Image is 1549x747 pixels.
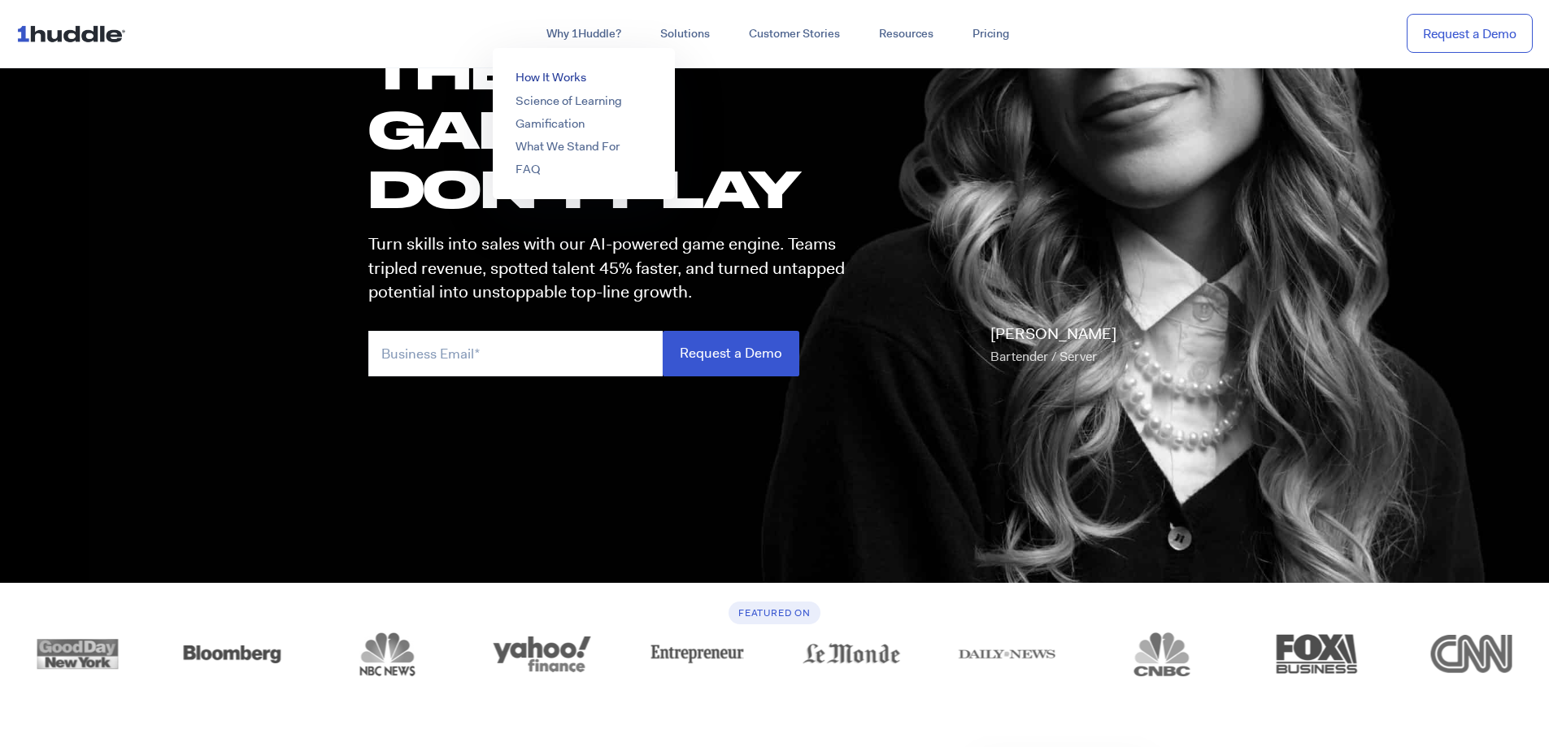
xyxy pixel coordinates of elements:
[20,632,134,676] img: logo_goodday
[465,632,620,676] div: 9 of 12
[516,93,622,109] a: Science of Learning
[1239,632,1395,676] div: 2 of 12
[310,632,465,676] div: 8 of 12
[795,632,909,676] img: logo_lemonde
[1260,632,1373,676] img: logo_fox
[516,138,620,154] a: What We Stand For
[527,20,641,49] a: Why 1Huddle?
[929,632,1085,676] div: 12 of 12
[775,632,930,676] a: logo_lemonde
[729,20,859,49] a: Customer Stories
[640,632,754,676] img: logo_entrepreneur
[368,40,859,219] h1: these GAMES DON'T PLAY
[775,632,930,676] div: 11 of 12
[990,323,1116,368] p: [PERSON_NAME]
[620,632,775,676] a: logo_entrepreneur
[990,348,1097,365] span: Bartender / Server
[859,20,953,49] a: Resources
[1239,632,1395,676] a: logo_fox
[1085,632,1240,676] div: 1 of 12
[16,18,133,49] img: ...
[368,331,663,376] input: Business Email*
[310,632,465,676] a: logo_nbc
[155,632,311,676] div: 7 of 12
[368,232,859,304] p: Turn skills into sales with our AI-powered game engine. Teams tripled revenue, spotted talent 45%...
[1415,632,1529,676] img: logo_cnn
[516,69,586,85] a: How It Works
[929,632,1085,676] a: logo_dailynews
[950,632,1064,676] img: logo_dailynews
[465,632,620,676] a: logo_yahoo
[516,115,585,132] a: Gamification
[485,632,599,676] img: logo_yahoo
[620,632,775,676] div: 10 of 12
[176,632,289,676] img: logo_bloomberg
[1085,632,1240,676] a: logo_cnbc
[663,331,799,376] input: Request a Demo
[641,20,729,49] a: Solutions
[516,161,540,177] a: FAQ
[330,632,444,676] img: logo_nbc
[1105,632,1219,676] img: logo_cnbc
[729,602,820,625] h6: Featured On
[1407,14,1533,54] a: Request a Demo
[155,632,311,676] a: logo_bloomberg
[953,20,1029,49] a: Pricing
